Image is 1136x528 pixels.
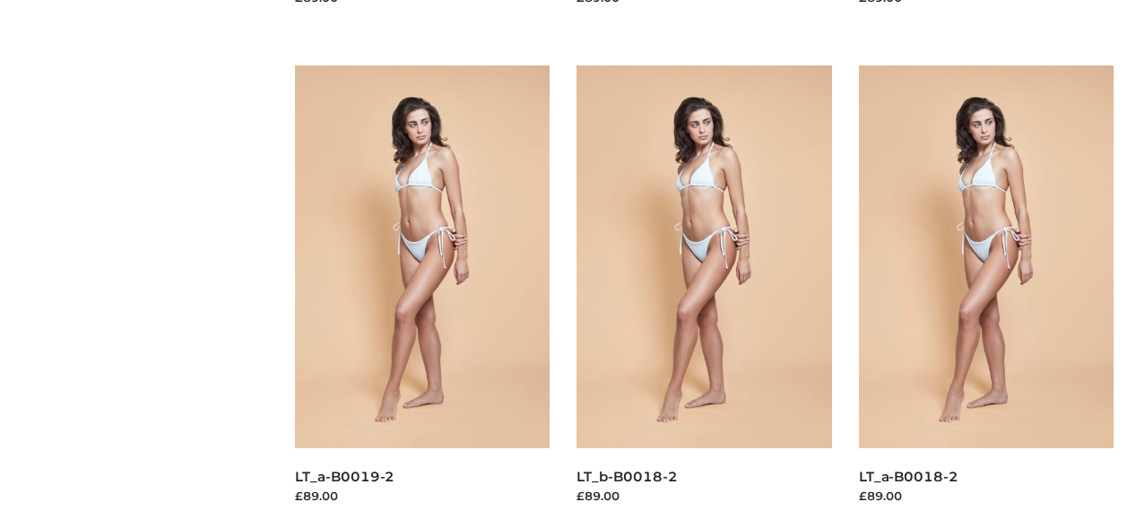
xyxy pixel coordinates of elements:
[295,468,395,485] a: LT_a-B0019-2
[577,487,831,505] div: £89.00
[859,468,958,485] a: LT_a-B0018-2
[859,487,1114,505] div: £89.00
[295,487,550,505] div: £89.00
[577,468,677,485] a: LT_b-B0018-2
